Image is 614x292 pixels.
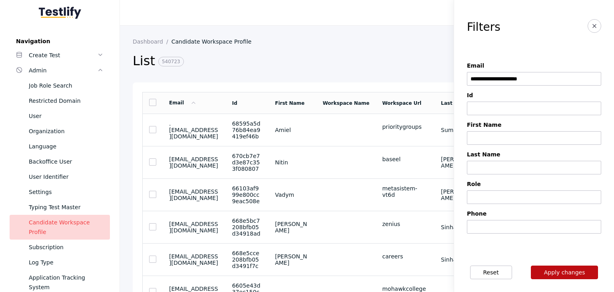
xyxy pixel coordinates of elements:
div: Language [29,142,104,151]
a: Backoffice User [10,154,110,169]
section: Sinha [441,256,475,263]
label: Last Name [467,151,601,158]
a: Id [232,100,237,106]
div: Typing Test Master [29,202,104,212]
section: 66103af999e800cc9eac508e [232,185,262,204]
section: .[EMAIL_ADDRESS][DOMAIN_NAME] [169,120,219,140]
a: Restricted Domain [10,93,110,108]
div: User [29,111,104,121]
label: Role [467,181,601,187]
a: User Identifier [10,169,110,184]
td: Workspace Name [316,92,376,114]
section: [PERSON_NAME] [441,156,475,169]
div: baseel [382,156,428,162]
a: Last Name [441,100,470,106]
section: 668e5cce208bfb05d3491f7c [232,250,262,269]
div: Log Type [29,258,104,267]
div: User Identifier [29,172,104,182]
div: Settings [29,187,104,197]
div: Restricted Domain [29,96,104,106]
a: Email [169,100,197,106]
section: [PERSON_NAME] [441,188,475,201]
a: Settings [10,184,110,200]
span: 540723 [158,57,184,66]
section: 668e5bc7208bfb05d34918ad [232,218,262,237]
a: First Name [275,100,305,106]
a: Candidate Workspace Profile [10,215,110,240]
section: 68595a5d76b84ea9419ef46b [232,120,262,140]
button: Reset [470,266,512,279]
a: User [10,108,110,124]
label: First Name [467,122,601,128]
section: Nitin [275,159,310,166]
div: Admin [29,66,97,75]
a: Typing Test Master [10,200,110,215]
section: Amiel [275,127,310,133]
h2: List [133,53,477,70]
label: Phone [467,210,601,217]
div: metasistem-vt6d [382,185,428,198]
div: Application Tracking System [29,273,104,292]
section: Sinha [441,224,475,230]
img: Testlify - Backoffice [39,6,81,19]
a: Dashboard [133,38,171,45]
a: Log Type [10,255,110,270]
label: Id [467,92,601,98]
div: Subscription [29,242,104,252]
a: Job Role Search [10,78,110,93]
div: careers [382,253,428,260]
div: Backoffice User [29,157,104,166]
td: Workspace Url [376,92,435,114]
h3: Filters [467,21,500,34]
section: [EMAIL_ADDRESS][DOMAIN_NAME] [169,221,219,234]
section: [PERSON_NAME] [275,253,310,266]
div: Create Test [29,50,97,60]
div: Candidate Workspace Profile [29,218,104,237]
section: Sumayao [441,127,475,133]
section: [EMAIL_ADDRESS][DOMAIN_NAME] [169,188,219,201]
a: Organization [10,124,110,139]
a: Candidate Workspace Profile [171,38,258,45]
div: Organization [29,126,104,136]
div: prioritygroups [382,124,428,130]
a: Language [10,139,110,154]
button: Apply changes [531,266,598,279]
div: zenius [382,221,428,227]
a: Subscription [10,240,110,255]
section: [PERSON_NAME] [275,221,310,234]
label: Navigation [10,38,110,44]
section: [EMAIL_ADDRESS][DOMAIN_NAME] [169,253,219,266]
section: 670cb7e7d3e87c353f080807 [232,153,262,172]
div: mohawkcollege [382,286,428,292]
div: Job Role Search [29,81,104,90]
section: [EMAIL_ADDRESS][DOMAIN_NAME] [169,156,219,169]
section: Vadym [275,192,310,198]
label: Email [467,62,601,69]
